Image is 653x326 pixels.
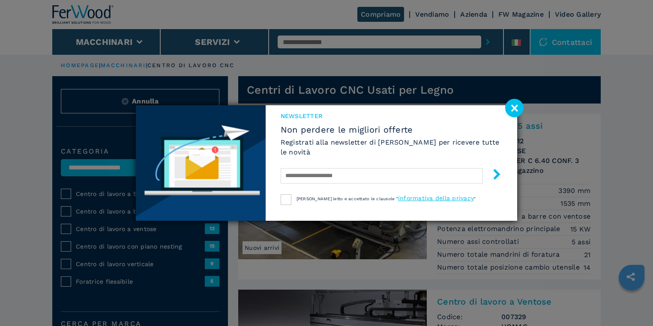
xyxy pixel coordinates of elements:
h6: Registrati alla newsletter di [PERSON_NAME] per ricevere tutte le novità [281,137,502,157]
a: informativa della privacy [398,195,474,202]
span: " [474,196,476,201]
span: [PERSON_NAME] letto e accettato le clausole " [297,196,398,201]
button: submit-button [483,166,502,186]
span: Non perdere le migliori offerte [281,124,502,135]
span: NEWSLETTER [281,112,502,120]
img: Newsletter image [136,105,266,221]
